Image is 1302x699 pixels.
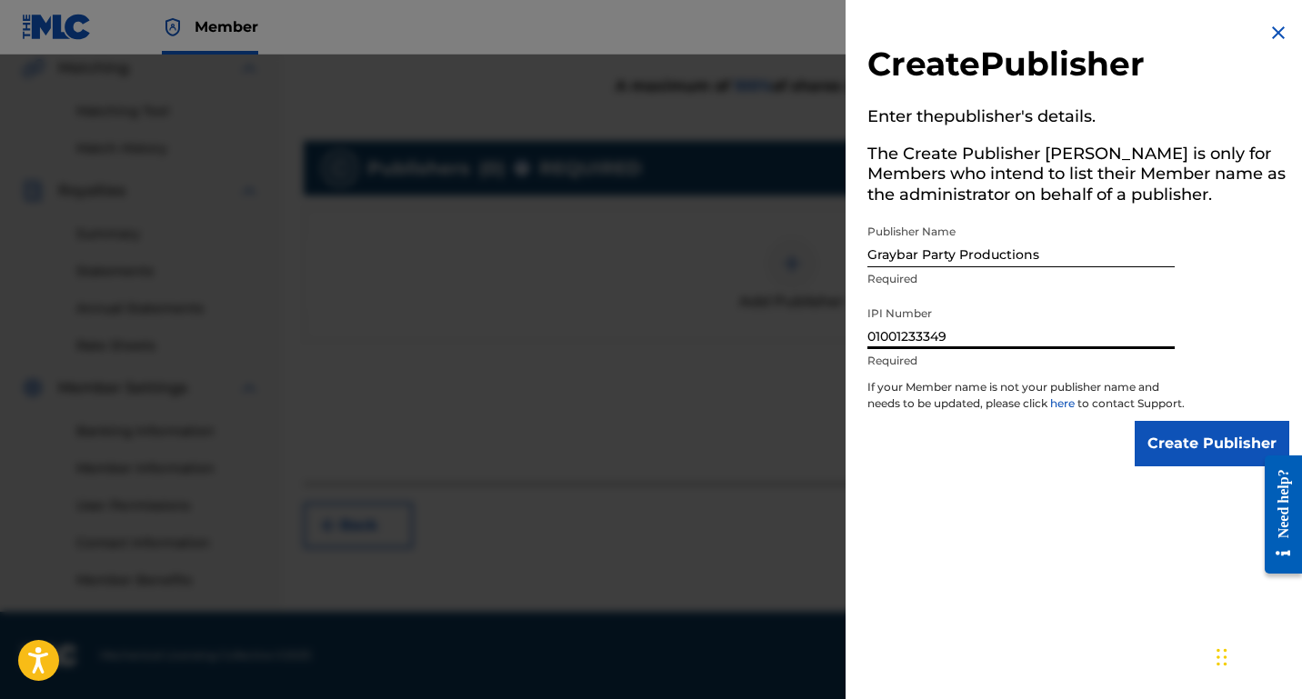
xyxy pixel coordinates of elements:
[1211,612,1302,699] iframe: Chat Widget
[867,271,1175,287] p: Required
[867,101,1289,138] h5: Enter the publisher 's details.
[867,353,1175,369] p: Required
[162,16,184,38] img: Top Rightsholder
[22,14,92,40] img: MLC Logo
[867,44,1289,90] h2: Create Publisher
[1135,421,1289,466] input: Create Publisher
[867,138,1289,216] h5: The Create Publisher [PERSON_NAME] is only for Members who intend to list their Member name as th...
[1050,396,1077,410] a: here
[1217,630,1227,684] div: Drag
[867,379,1186,421] p: If your Member name is not your publisher name and needs to be updated, please click to contact S...
[1251,442,1302,588] iframe: Resource Center
[195,16,258,37] span: Member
